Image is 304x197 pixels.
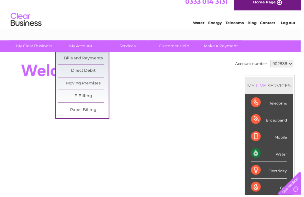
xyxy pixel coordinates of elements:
a: My Account [56,41,107,52]
a: Paper Billing [59,105,110,118]
a: Direct Debit [59,66,110,78]
div: LIVE [257,84,270,89]
a: E-Billing [59,91,110,103]
a: Contact [263,26,278,31]
a: Make A Payment [198,41,249,52]
td: Account number [236,59,271,70]
a: Water [195,26,207,31]
a: My Clear Business [9,41,60,52]
div: Electricity [253,164,290,181]
a: Log out [284,26,298,31]
a: Customer Help [150,41,202,52]
a: Services [103,41,154,52]
div: MY SERVICES [247,78,296,95]
img: logo.png [11,16,42,35]
div: Broadband [253,112,290,129]
div: Telecoms [253,95,290,112]
a: Energy [210,26,224,31]
a: Moving Premises [59,78,110,91]
a: Blog [250,26,259,31]
div: Water [253,147,290,164]
a: Telecoms [228,26,246,31]
div: Clear Business is a trading name of Verastar Limited (registered in [GEOGRAPHIC_DATA] No. 3667643... [6,3,299,30]
a: Bills and Payments [59,53,110,65]
div: Mobile [253,130,290,147]
a: 0333 014 3131 [187,3,230,11]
